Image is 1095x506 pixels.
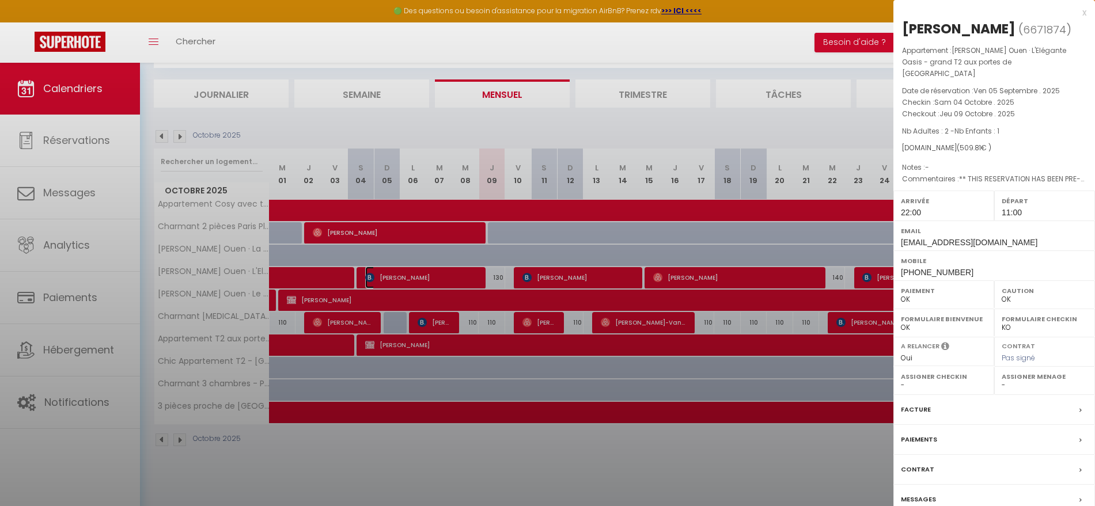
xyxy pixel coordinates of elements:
[901,285,987,296] label: Paiement
[901,493,936,505] label: Messages
[901,238,1037,247] span: [EMAIL_ADDRESS][DOMAIN_NAME]
[902,173,1086,185] p: Commentaires :
[901,463,934,475] label: Contrat
[954,126,999,136] span: Nb Enfants : 1
[934,97,1014,107] span: Sam 04 Octobre . 2025
[902,126,999,136] span: Nb Adultes : 2 -
[901,225,1088,237] label: Email
[1002,208,1022,217] span: 11:00
[902,45,1066,78] span: [PERSON_NAME] Ouen · L'Elégante Oasis - grand T2 aux portes de [GEOGRAPHIC_DATA]
[1002,195,1088,207] label: Départ
[1002,341,1035,349] label: Contrat
[902,162,1086,173] p: Notes :
[957,143,991,153] span: ( € )
[902,108,1086,120] p: Checkout :
[941,341,949,354] i: Sélectionner OUI si vous souhaiter envoyer les séquences de messages post-checkout
[901,208,921,217] span: 22:00
[1018,21,1071,37] span: ( )
[901,433,937,446] label: Paiements
[960,143,981,153] span: 509.81
[901,255,1088,267] label: Mobile
[901,404,931,416] label: Facture
[973,86,1060,96] span: Ven 05 Septembre . 2025
[1002,353,1035,363] span: Pas signé
[902,97,1086,108] p: Checkin :
[939,109,1015,119] span: Jeu 09 Octobre . 2025
[893,6,1086,20] div: x
[925,162,929,172] span: -
[1002,313,1088,325] label: Formulaire Checkin
[902,20,1016,38] div: [PERSON_NAME]
[901,268,973,277] span: [PHONE_NUMBER]
[1023,22,1066,37] span: 6671874
[901,195,987,207] label: Arrivée
[902,85,1086,97] p: Date de réservation :
[901,313,987,325] label: Formulaire Bienvenue
[902,45,1086,79] p: Appartement :
[902,143,1086,154] div: [DOMAIN_NAME]
[1002,285,1088,296] label: Caution
[901,341,939,351] label: A relancer
[901,371,987,382] label: Assigner Checkin
[1002,371,1088,382] label: Assigner Menage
